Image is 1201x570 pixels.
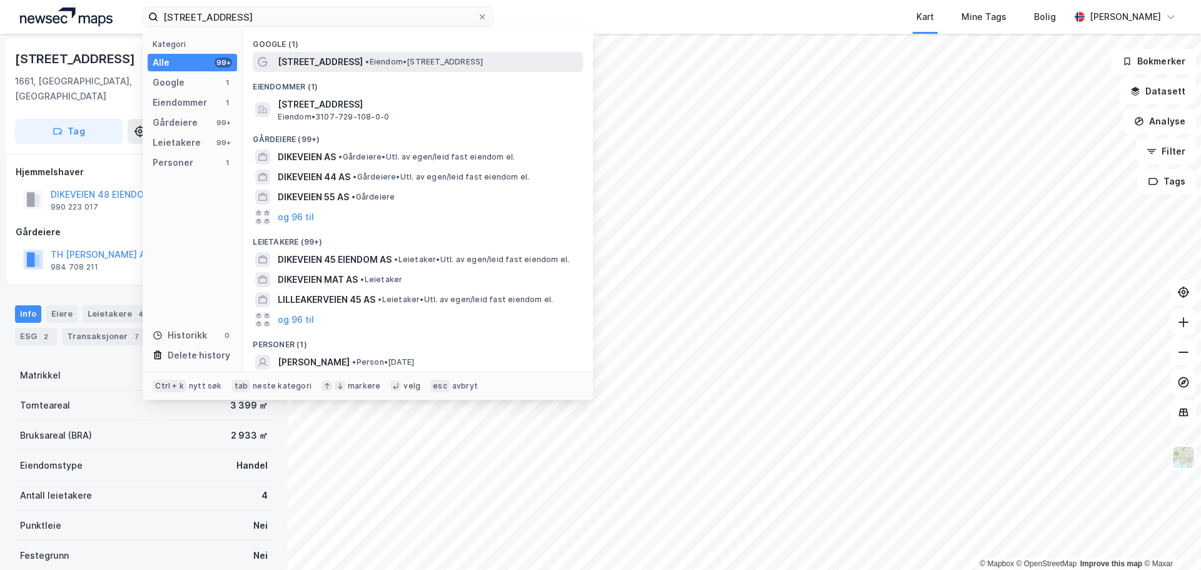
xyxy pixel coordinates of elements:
[352,357,356,367] span: •
[278,112,389,122] span: Eiendom • 3107-729-108-0-0
[348,381,380,391] div: markere
[365,57,369,66] span: •
[153,115,198,130] div: Gårdeiere
[452,381,478,391] div: avbryt
[153,380,186,392] div: Ctrl + k
[1172,445,1195,469] img: Z
[278,312,314,327] button: og 96 til
[222,330,232,340] div: 0
[394,255,569,265] span: Leietaker • Utl. av egen/leid fast eiendom el.
[1138,510,1201,570] iframe: Chat Widget
[230,398,268,413] div: 3 399 ㎡
[20,458,83,473] div: Eiendomstype
[15,119,123,144] button: Tag
[20,518,61,533] div: Punktleie
[62,328,148,345] div: Transaksjoner
[1120,79,1196,104] button: Datasett
[338,152,515,162] span: Gårdeiere • Utl. av egen/leid fast eiendom el.
[222,98,232,108] div: 1
[15,305,41,323] div: Info
[153,39,237,49] div: Kategori
[158,8,477,26] input: Søk på adresse, matrikkel, gårdeiere, leietakere eller personer
[1034,9,1056,24] div: Bolig
[278,355,350,370] span: [PERSON_NAME]
[215,118,232,128] div: 99+
[243,330,593,352] div: Personer (1)
[365,57,483,67] span: Eiendom • [STREET_ADDRESS]
[278,252,392,267] span: DIKEVEIEN 45 EIENDOM AS
[338,152,342,161] span: •
[278,54,363,69] span: [STREET_ADDRESS]
[20,488,92,503] div: Antall leietakere
[215,138,232,148] div: 99+
[215,58,232,68] div: 99+
[353,172,357,181] span: •
[16,225,272,240] div: Gårdeiere
[278,272,358,287] span: DIKEVEIEN MAT AS
[253,381,312,391] div: neste kategori
[20,8,113,26] img: logo.a4113a55bc3d86da70a041830d287a7e.svg
[20,548,69,563] div: Festegrunn
[168,348,230,363] div: Delete history
[394,255,398,264] span: •
[253,518,268,533] div: Nei
[83,305,152,323] div: Leietakere
[20,368,61,383] div: Matrikkel
[236,458,268,473] div: Handel
[1112,49,1196,74] button: Bokmerker
[243,227,593,250] div: Leietakere (99+)
[403,381,420,391] div: velg
[378,295,382,304] span: •
[231,428,268,443] div: 2 933 ㎡
[243,29,593,52] div: Google (1)
[20,428,92,443] div: Bruksareal (BRA)
[222,158,232,168] div: 1
[153,75,185,90] div: Google
[134,308,147,320] div: 4
[916,9,934,24] div: Kart
[232,380,251,392] div: tab
[153,328,207,343] div: Historikk
[243,72,593,94] div: Eiendommer (1)
[1123,109,1196,134] button: Analyse
[1016,559,1077,568] a: OpenStreetMap
[253,548,268,563] div: Nei
[1138,169,1196,194] button: Tags
[980,559,1014,568] a: Mapbox
[1080,559,1142,568] a: Improve this map
[222,78,232,88] div: 1
[153,135,201,150] div: Leietakere
[39,330,52,343] div: 2
[1090,9,1161,24] div: [PERSON_NAME]
[15,328,57,345] div: ESG
[961,9,1006,24] div: Mine Tags
[130,330,143,343] div: 7
[51,202,98,212] div: 990 223 017
[352,192,355,201] span: •
[278,210,314,225] button: og 96 til
[189,381,222,391] div: nytt søk
[51,262,98,272] div: 984 708 211
[352,192,395,202] span: Gårdeiere
[378,295,553,305] span: Leietaker • Utl. av egen/leid fast eiendom el.
[1136,139,1196,164] button: Filter
[46,305,78,323] div: Eiere
[153,55,170,70] div: Alle
[20,398,70,413] div: Tomteareal
[353,172,529,182] span: Gårdeiere • Utl. av egen/leid fast eiendom el.
[153,95,207,110] div: Eiendommer
[153,155,193,170] div: Personer
[278,150,336,165] span: DIKEVEIEN AS
[16,165,272,180] div: Hjemmelshaver
[430,380,450,392] div: esc
[278,292,375,307] span: LILLEAKERVEIEN 45 AS
[360,275,364,284] span: •
[15,49,138,69] div: [STREET_ADDRESS]
[278,190,349,205] span: DIKEVEIEN 55 AS
[15,74,175,104] div: 1661, [GEOGRAPHIC_DATA], [GEOGRAPHIC_DATA]
[352,357,414,367] span: Person • [DATE]
[243,125,593,147] div: Gårdeiere (99+)
[360,275,402,285] span: Leietaker
[261,488,268,503] div: 4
